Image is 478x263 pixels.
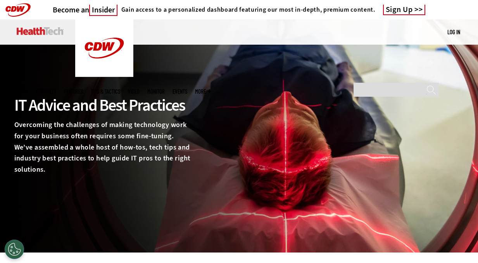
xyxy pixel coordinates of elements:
[383,5,426,15] a: Sign Up
[447,28,460,36] div: User menu
[91,89,120,94] a: Tips & Tactics
[173,89,187,94] a: Events
[447,28,460,35] a: Log in
[14,95,194,116] div: IT Advice and Best Practices
[195,89,211,94] span: More
[14,119,194,175] p: Overcoming the challenges of making technology work for your business often requires some fine-tu...
[14,89,28,94] span: Topics
[36,89,56,94] span: Specialty
[128,89,140,94] a: Video
[53,5,117,15] h3: Become an
[53,5,117,15] a: Become anInsider
[5,240,24,259] div: Cookies Settings
[89,5,117,16] span: Insider
[75,71,133,79] a: CDW
[75,19,133,77] img: Home
[147,89,165,94] a: MonITor
[5,240,24,259] button: Open Preferences
[64,89,83,94] a: Features
[17,27,64,35] img: Home
[117,6,375,14] a: Gain access to a personalized dashboard featuring our most in-depth, premium content.
[121,6,375,14] h4: Gain access to a personalized dashboard featuring our most in-depth, premium content.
